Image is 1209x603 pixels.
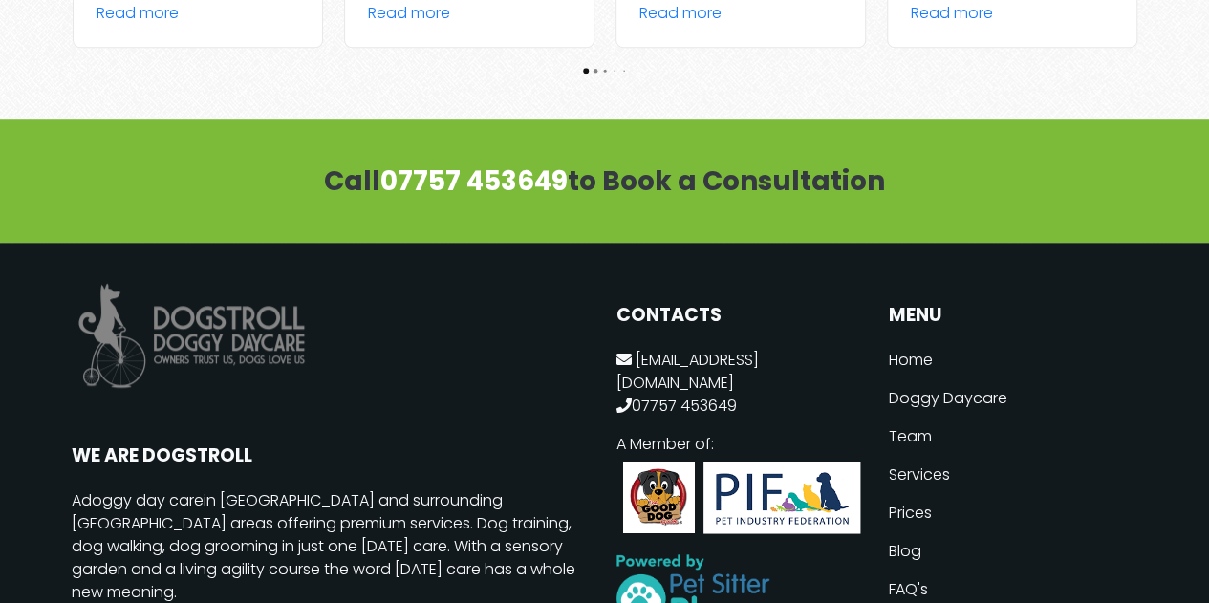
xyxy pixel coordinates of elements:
div: Read more [639,2,722,24]
a: doggy day care [81,489,204,511]
h2: WE ARE DOGSTROLL [72,444,594,466]
img: Dogstroll Dog Daycare [72,266,311,406]
a: Services [889,456,1138,494]
p: 07757 453649 [616,349,866,418]
img: PIF [616,456,866,539]
a: 07757 453649 [380,162,568,200]
a: Prices [889,494,1138,532]
p: A Member of: [616,433,866,539]
a: Team [889,418,1138,456]
a: Doggy Daycare [889,379,1138,418]
div: Read more [97,2,179,24]
a: Blog [889,532,1138,571]
a: Home [889,341,1138,379]
div: Read more [911,2,993,24]
button: MENU [889,304,1138,326]
a: [EMAIL_ADDRESS][DOMAIN_NAME] [616,349,759,394]
h3: Call to Book a Consultation [60,165,1150,198]
div: Read more [368,2,450,24]
h2: CONTACTS [616,304,866,326]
